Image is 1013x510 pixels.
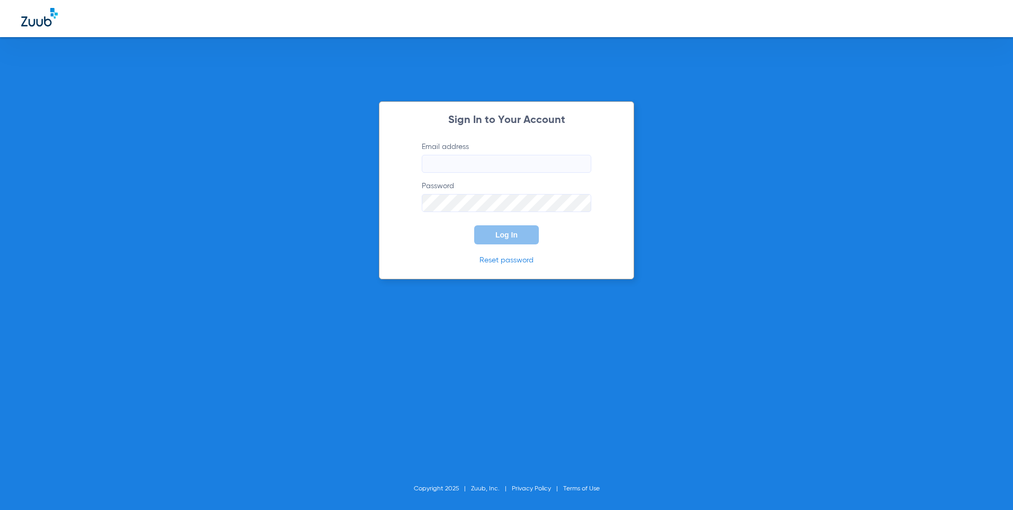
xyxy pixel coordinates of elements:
[512,486,551,492] a: Privacy Policy
[422,194,591,212] input: Password
[563,486,600,492] a: Terms of Use
[21,8,58,27] img: Zuub Logo
[422,181,591,212] label: Password
[471,483,512,494] li: Zuub, Inc.
[406,115,607,126] h2: Sign In to Your Account
[960,459,1013,510] iframe: Chat Widget
[422,142,591,173] label: Email address
[422,155,591,173] input: Email address
[474,225,539,244] button: Log In
[495,231,518,239] span: Log In
[414,483,471,494] li: Copyright 2025
[479,257,534,264] a: Reset password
